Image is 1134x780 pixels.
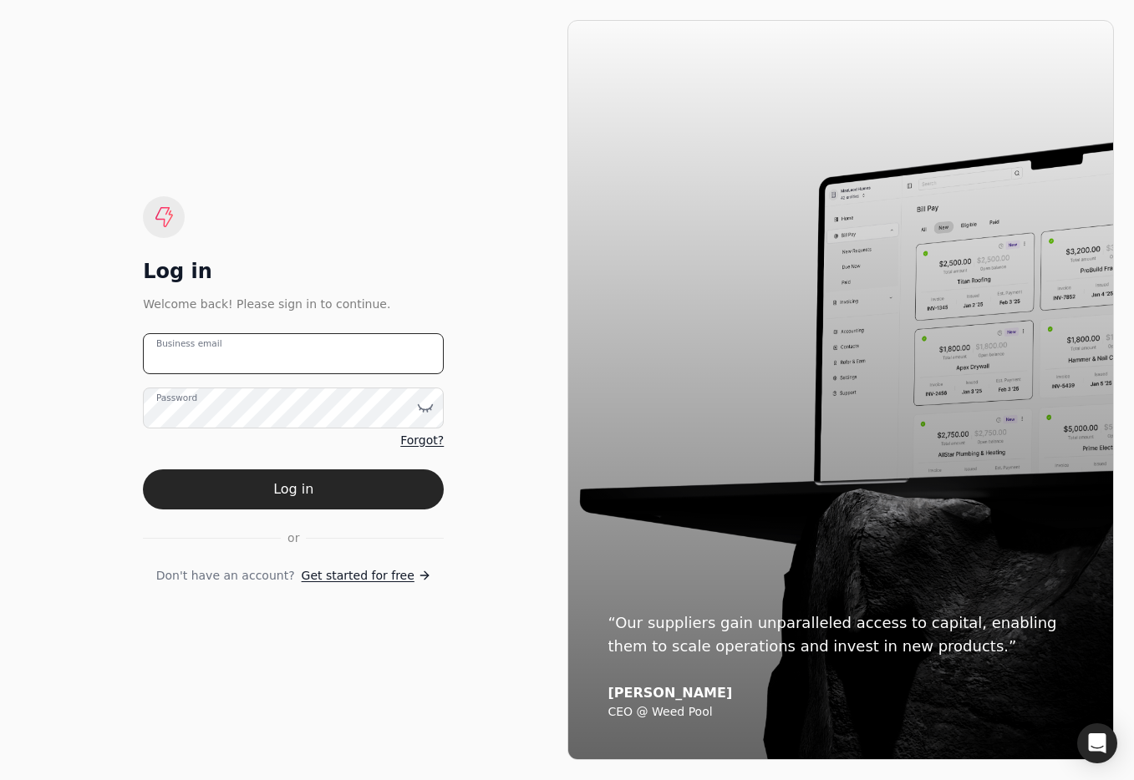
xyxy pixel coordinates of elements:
[302,567,431,585] a: Get started for free
[156,391,197,404] label: Password
[156,567,295,585] span: Don't have an account?
[143,258,444,285] div: Log in
[608,685,1074,701] div: [PERSON_NAME]
[608,611,1074,658] div: “Our suppliers gain unparalleled access to capital, enabling them to scale operations and invest ...
[143,469,444,509] button: Log in
[287,529,299,547] span: or
[400,432,444,449] a: Forgot?
[143,295,444,313] div: Welcome back! Please sign in to continue.
[156,337,222,350] label: Business email
[1077,723,1117,763] div: Open Intercom Messenger
[608,705,1074,720] div: CEO @ Weed Pool
[302,567,414,585] span: Get started for free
